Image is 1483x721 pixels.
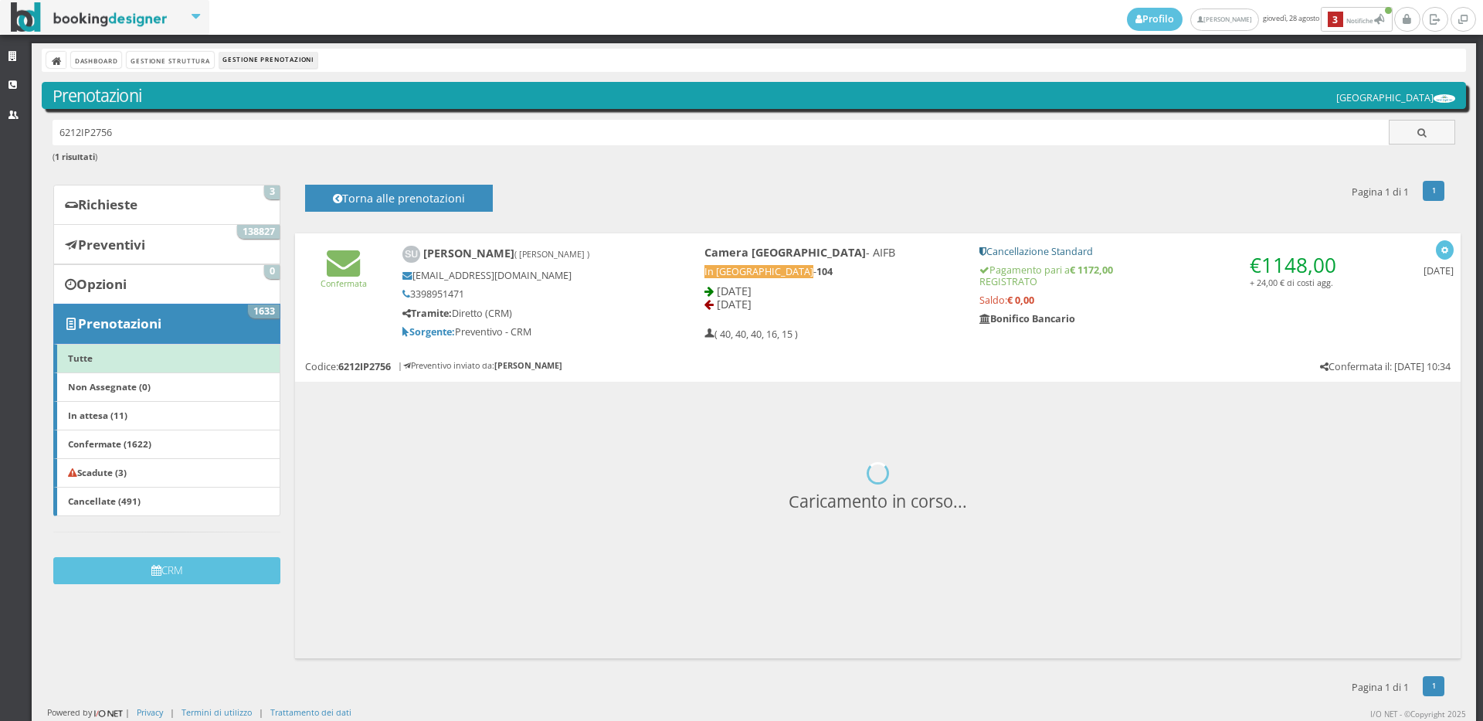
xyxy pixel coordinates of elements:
[237,225,280,239] span: 138827
[1423,676,1445,696] a: 1
[53,224,280,264] a: Preventivi 138827
[1007,294,1034,307] strong: € 0,00
[92,707,125,719] img: ionet_small_logo.png
[53,152,1456,162] h6: ( )
[127,52,213,68] a: Gestione Struttura
[704,245,866,260] b: Camera [GEOGRAPHIC_DATA]
[1434,94,1455,103] img: ea773b7e7d3611ed9c9d0608f5526cb6.png
[717,284,752,298] span: [DATE]
[514,248,589,260] small: ( [PERSON_NAME] )
[295,491,1461,651] h3: Caricamento in corso...
[402,326,652,338] h5: Preventivo - CRM
[53,86,1456,106] h3: Prenotazioni
[1320,361,1451,372] h5: Confermata il: [DATE] 10:34
[71,52,121,68] a: Dashboard
[264,185,280,199] span: 3
[76,275,127,293] b: Opzioni
[1250,251,1336,279] span: €
[1424,265,1454,277] h5: [DATE]
[53,430,280,459] a: Confermate (1622)
[704,265,813,278] span: In [GEOGRAPHIC_DATA]
[270,706,351,718] a: Trattamento dei dati
[338,360,391,373] b: 6212IP2756
[979,264,1343,287] h5: Pagamento pari a REGISTRATO
[1261,251,1336,279] span: 1148,00
[1352,186,1409,198] h5: Pagina 1 di 1
[53,401,280,430] a: In attesa (11)
[68,495,141,507] b: Cancellate (491)
[78,315,161,332] b: Prenotazioni
[53,557,280,584] button: CRM
[219,52,317,69] li: Gestione Prenotazioni
[248,304,280,318] span: 1633
[398,361,562,371] h6: | Preventivo inviato da:
[979,246,1343,257] h5: Cancellazione Standard
[53,458,280,488] a: Scadute (3)
[78,196,137,213] b: Richieste
[53,344,280,373] a: Tutte
[1127,7,1394,32] span: giovedì, 28 agosto
[402,308,652,319] h5: Diretto (CRM)
[53,487,280,516] a: Cancellate (491)
[704,328,798,340] h5: ( 40, 40, 40, 16, 15 )
[717,297,752,311] span: [DATE]
[322,192,475,216] h4: Torna alle prenotazioni
[53,304,280,344] a: Prenotazioni 1633
[979,312,1075,325] b: Bonifico Bancario
[1321,7,1393,32] button: 3Notifiche
[704,246,959,259] h4: - AIFB
[182,706,252,718] a: Termini di utilizzo
[1336,92,1455,104] h5: [GEOGRAPHIC_DATA]
[68,380,151,393] b: Non Assegnate (0)
[78,236,145,253] b: Preventivi
[402,270,652,281] h5: [EMAIL_ADDRESS][DOMAIN_NAME]
[979,294,1343,306] h5: Saldo:
[816,265,833,278] b: 104
[68,466,127,478] b: Scadute (3)
[68,352,93,364] b: Tutte
[170,706,175,718] div: |
[1423,181,1445,201] a: 1
[11,2,168,32] img: BookingDesigner.com
[402,325,455,338] b: Sorgente:
[1328,12,1343,28] b: 3
[704,266,959,277] h5: -
[1190,9,1259,31] a: [PERSON_NAME]
[1250,277,1333,288] small: + 24,00 € di costi agg.
[1352,682,1409,693] h5: Pagina 1 di 1
[1127,8,1183,31] a: Profilo
[55,151,95,162] b: 1 risultati
[402,246,420,264] img: Stefano Uboldi
[321,265,367,289] a: Confermata
[423,246,589,260] b: [PERSON_NAME]
[53,372,280,402] a: Non Assegnate (0)
[53,120,1390,145] input: Ricerca cliente - (inserisci il codice, il nome, il cognome, il numero di telefono o la mail)
[53,264,280,304] a: Opzioni 0
[68,437,151,450] b: Confermate (1622)
[68,409,127,421] b: In attesa (11)
[259,706,263,718] div: |
[264,265,280,279] span: 0
[494,359,562,371] b: [PERSON_NAME]
[305,185,493,212] button: Torna alle prenotazioni
[402,288,652,300] h5: 3398951471
[47,706,130,719] div: Powered by |
[305,361,391,372] h5: Codice:
[53,185,280,225] a: Richieste 3
[137,706,163,718] a: Privacy
[1070,264,1113,277] strong: € 1172,00
[402,307,452,320] b: Tramite:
